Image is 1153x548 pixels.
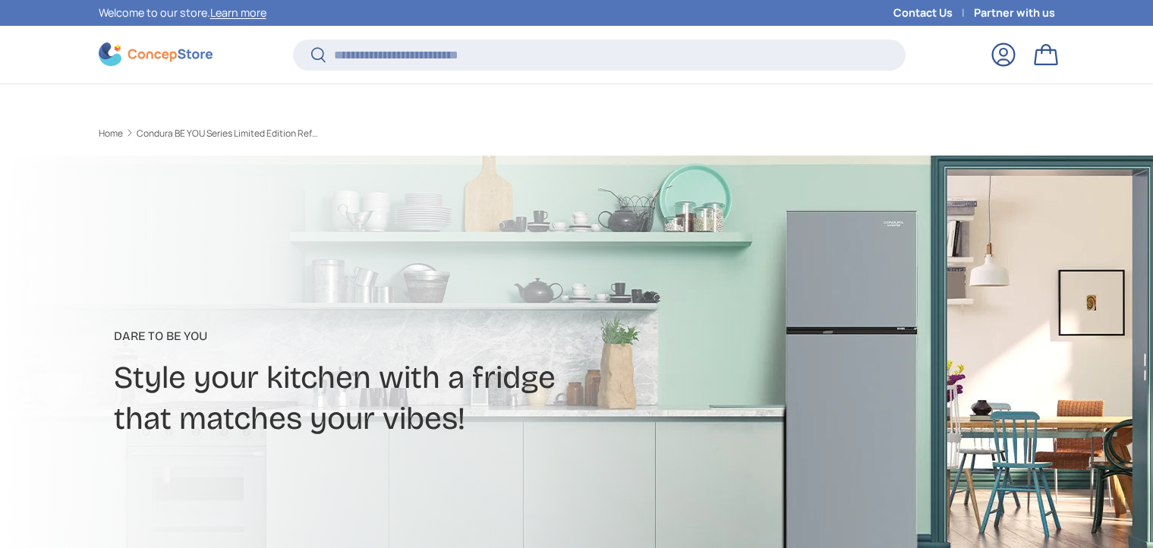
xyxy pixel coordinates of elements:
img: ConcepStore [99,43,213,66]
h2: Style your kitchen with a fridge that matches your vibes! [114,357,697,439]
p: Dare to Be You​ [114,327,697,345]
p: Welcome to our store. [99,5,266,21]
nav: Breadcrumbs [99,127,606,140]
a: Learn more [210,5,266,20]
a: Partner with us [974,5,1055,21]
a: Home [99,129,123,138]
a: Contact Us [893,5,974,21]
a: Condura BE YOU Series Limited Edition Refrigerator [137,129,319,138]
